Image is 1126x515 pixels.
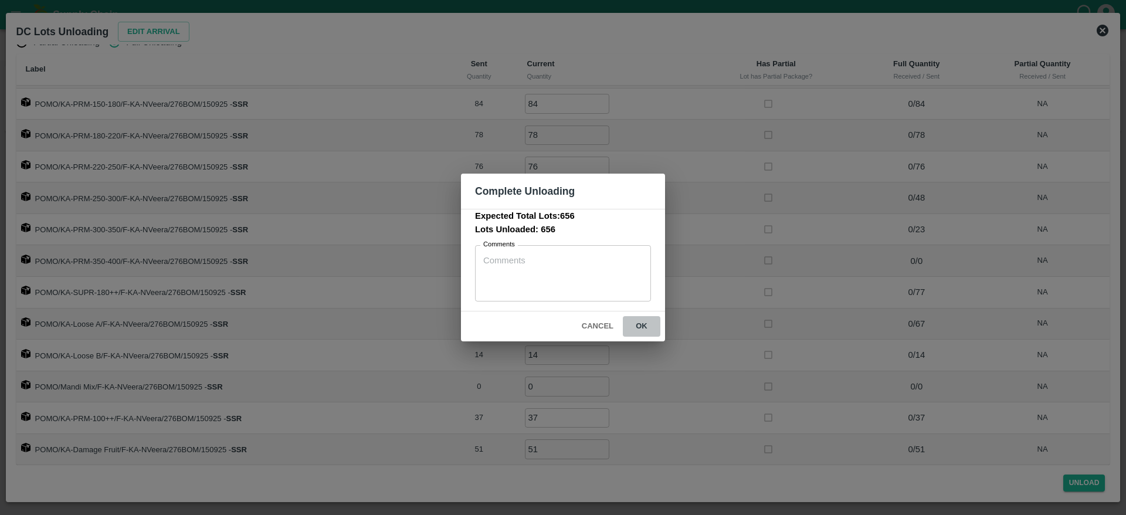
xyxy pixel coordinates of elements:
label: Comments [483,240,515,249]
button: Cancel [577,316,618,337]
b: Expected Total Lots: 656 [475,211,575,221]
button: ok [623,316,660,337]
b: Lots Unloaded: 656 [475,225,555,234]
b: Complete Unloading [475,185,575,197]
